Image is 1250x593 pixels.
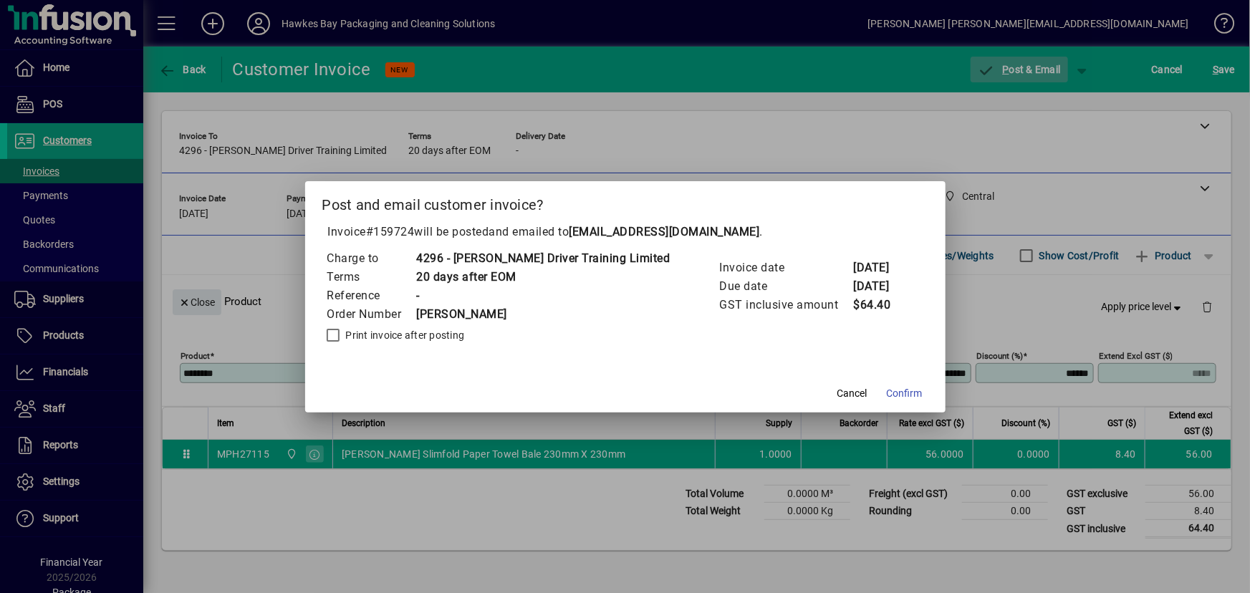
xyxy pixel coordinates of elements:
[719,296,853,314] td: GST inclusive amount
[343,328,465,342] label: Print invoice after posting
[853,296,910,314] td: $64.40
[366,225,415,238] span: #159724
[887,386,923,401] span: Confirm
[853,277,910,296] td: [DATE]
[837,386,867,401] span: Cancel
[719,277,853,296] td: Due date
[327,268,416,286] td: Terms
[719,259,853,277] td: Invoice date
[853,259,910,277] td: [DATE]
[830,381,875,407] button: Cancel
[489,225,760,238] span: and emailed to
[327,249,416,268] td: Charge to
[305,181,946,223] h2: Post and email customer invoice?
[327,286,416,305] td: Reference
[881,381,928,407] button: Confirm
[327,305,416,324] td: Order Number
[416,305,670,324] td: [PERSON_NAME]
[569,225,760,238] b: [EMAIL_ADDRESS][DOMAIN_NAME]
[322,223,928,241] p: Invoice will be posted .
[416,268,670,286] td: 20 days after EOM
[416,249,670,268] td: 4296 - [PERSON_NAME] Driver Training Limited
[416,286,670,305] td: -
